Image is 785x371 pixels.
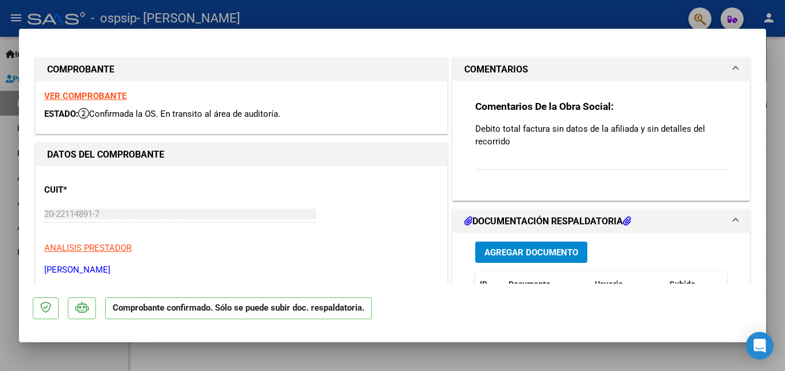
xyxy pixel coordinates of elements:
[722,272,780,297] datatable-header-cell: Acción
[504,272,590,297] datatable-header-cell: Documento
[44,109,78,119] span: ESTADO:
[509,280,551,289] span: Documento
[464,63,528,77] h1: COMENTARIOS
[47,64,114,75] strong: COMPROBANTE
[475,123,727,148] p: Debito total factura sin datos de la afiliada y sin detalles del recorrido
[480,280,487,289] span: ID
[484,247,578,258] span: Agregar Documento
[669,280,695,289] span: Subido
[665,272,722,297] datatable-header-cell: Subido
[105,297,372,320] p: Comprobante confirmado. Sólo se puede subir doc. respaldatoria.
[464,215,631,228] h1: DOCUMENTACIÓN RESPALDATORIA
[475,101,614,112] strong: Comentarios De la Obra Social:
[44,263,438,277] p: [PERSON_NAME]
[47,149,164,160] strong: DATOS DEL COMPROBANTE
[78,109,280,119] span: Confirmada la OS. En transito al área de auditoría.
[595,280,623,289] span: Usuario
[453,81,749,200] div: COMENTARIOS
[44,243,132,253] span: ANALISIS PRESTADOR
[44,183,163,197] p: CUIT
[453,210,749,233] mat-expansion-panel-header: DOCUMENTACIÓN RESPALDATORIA
[475,242,587,263] button: Agregar Documento
[590,272,665,297] datatable-header-cell: Usuario
[475,272,504,297] datatable-header-cell: ID
[44,91,126,101] a: VER COMPROBANTE
[453,58,749,81] mat-expansion-panel-header: COMENTARIOS
[746,332,774,359] div: Open Intercom Messenger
